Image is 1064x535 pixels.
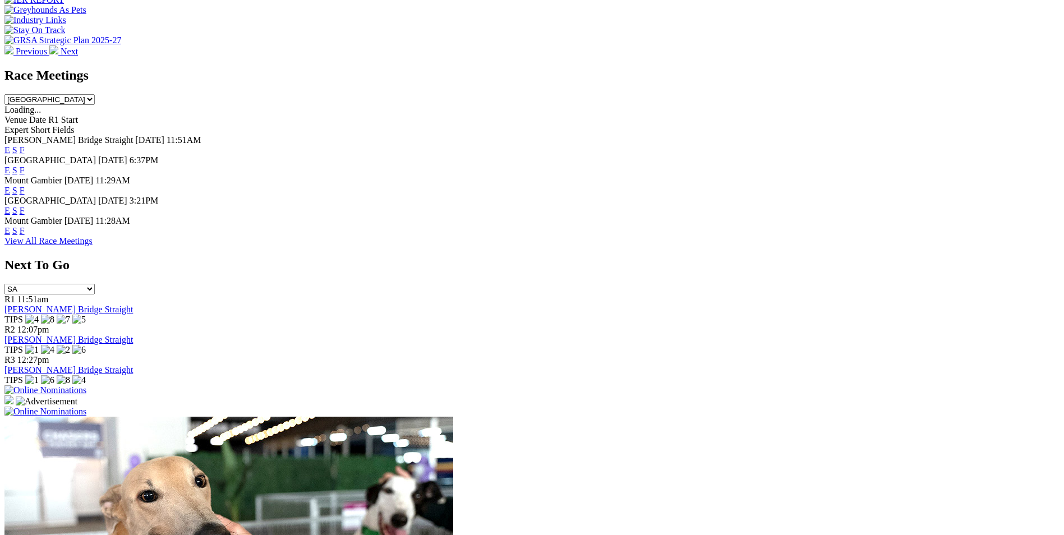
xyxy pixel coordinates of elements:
[4,186,10,195] a: E
[16,396,77,407] img: Advertisement
[65,216,94,225] span: [DATE]
[49,47,78,56] a: Next
[135,135,164,145] span: [DATE]
[4,226,10,236] a: E
[4,5,86,15] img: Greyhounds As Pets
[167,135,201,145] span: 11:51AM
[4,407,86,417] img: Online Nominations
[4,236,93,246] a: View All Race Meetings
[17,294,48,304] span: 11:51am
[57,345,70,355] img: 2
[72,315,86,325] img: 5
[4,105,41,114] span: Loading...
[4,45,13,54] img: chevron-left-pager-white.svg
[20,206,25,215] a: F
[25,315,39,325] img: 4
[25,345,39,355] img: 1
[52,125,74,135] span: Fields
[25,375,39,385] img: 1
[4,375,23,385] span: TIPS
[17,355,49,365] span: 12:27pm
[48,115,78,124] span: R1 Start
[20,145,25,155] a: F
[4,35,121,45] img: GRSA Strategic Plan 2025-27
[12,165,17,175] a: S
[4,385,86,395] img: Online Nominations
[4,216,62,225] span: Mount Gambier
[41,345,54,355] img: 4
[72,345,86,355] img: 6
[31,125,50,135] span: Short
[41,375,54,385] img: 6
[65,176,94,185] span: [DATE]
[61,47,78,56] span: Next
[4,165,10,175] a: E
[72,375,86,385] img: 4
[4,325,15,334] span: R2
[4,145,10,155] a: E
[41,315,54,325] img: 8
[130,155,159,165] span: 6:37PM
[4,315,23,324] span: TIPS
[130,196,159,205] span: 3:21PM
[4,196,96,205] span: [GEOGRAPHIC_DATA]
[29,115,46,124] span: Date
[95,176,130,185] span: 11:29AM
[17,325,49,334] span: 12:07pm
[4,47,49,56] a: Previous
[20,186,25,195] a: F
[4,68,1060,83] h2: Race Meetings
[4,355,15,365] span: R3
[20,165,25,175] a: F
[57,315,70,325] img: 7
[49,45,58,54] img: chevron-right-pager-white.svg
[4,176,62,185] span: Mount Gambier
[4,15,66,25] img: Industry Links
[57,375,70,385] img: 8
[12,145,17,155] a: S
[4,125,29,135] span: Expert
[98,155,127,165] span: [DATE]
[4,305,133,314] a: [PERSON_NAME] Bridge Straight
[4,395,13,404] img: 15187_Greyhounds_GreysPlayCentral_Resize_SA_WebsiteBanner_300x115_2025.jpg
[16,47,47,56] span: Previous
[4,135,133,145] span: [PERSON_NAME] Bridge Straight
[20,226,25,236] a: F
[4,115,27,124] span: Venue
[12,186,17,195] a: S
[12,206,17,215] a: S
[4,294,15,304] span: R1
[4,155,96,165] span: [GEOGRAPHIC_DATA]
[4,206,10,215] a: E
[12,226,17,236] a: S
[4,365,133,375] a: [PERSON_NAME] Bridge Straight
[4,257,1060,273] h2: Next To Go
[4,345,23,354] span: TIPS
[95,216,130,225] span: 11:28AM
[4,335,133,344] a: [PERSON_NAME] Bridge Straight
[98,196,127,205] span: [DATE]
[4,25,65,35] img: Stay On Track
